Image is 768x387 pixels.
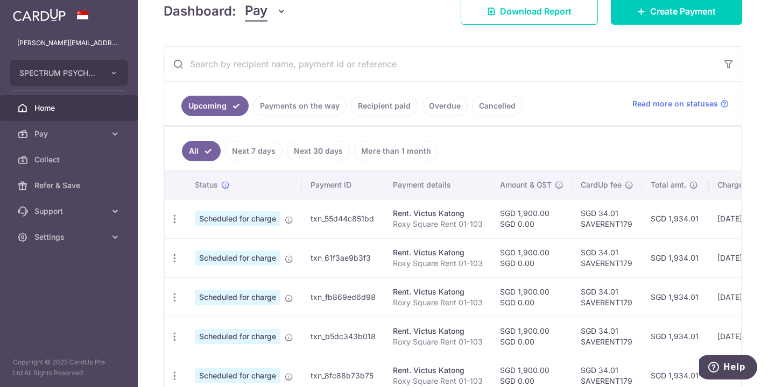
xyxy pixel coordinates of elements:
span: SPECTRUM PSYCHOLOGY PRACTICE PTE. LTD. [19,68,99,78]
a: Read more on statuses [632,98,729,109]
th: Payment ID [302,171,384,199]
p: Roxy Square Rent 01-103 [393,219,483,230]
span: Refer & Save [34,180,105,191]
td: txn_55d44c851bd [302,199,384,238]
span: CardUp fee [581,180,622,190]
span: Pay [34,128,105,139]
input: Search by recipient name, payment id or reference [164,47,716,81]
iframe: Opens a widget where you can find more information [699,355,757,382]
td: SGD 34.01 SAVERENT179 [572,317,642,356]
p: [PERSON_NAME][EMAIL_ADDRESS][PERSON_NAME][DOMAIN_NAME] [17,38,121,48]
a: All [182,141,221,161]
button: Pay [245,1,286,21]
td: SGD 1,900.00 SGD 0.00 [491,277,572,317]
div: Rent. Victus Katong [393,247,483,258]
td: SGD 1,934.01 [642,317,709,356]
p: Roxy Square Rent 01-103 [393,336,483,347]
div: Rent. Victus Katong [393,365,483,376]
span: Read more on statuses [632,98,718,109]
a: More than 1 month [354,141,438,161]
td: SGD 1,934.01 [642,277,709,317]
td: txn_fb869ed6d98 [302,277,384,317]
span: Status [195,180,218,190]
p: Roxy Square Rent 01-103 [393,297,483,308]
span: Support [34,206,105,217]
span: Scheduled for charge [195,290,280,305]
span: Amount & GST [500,180,552,190]
td: SGD 1,900.00 SGD 0.00 [491,317,572,356]
div: Rent. Victus Katong [393,286,483,297]
td: SGD 34.01 SAVERENT179 [572,277,642,317]
a: Next 7 days [225,141,283,161]
td: SGD 1,900.00 SGD 0.00 [491,199,572,238]
span: Create Payment [650,5,716,18]
a: Upcoming [181,96,249,116]
span: Download Report [500,5,572,18]
td: SGD 1,934.01 [642,199,709,238]
th: Payment details [384,171,491,199]
span: Home [34,103,105,113]
span: Scheduled for charge [195,368,280,383]
a: Next 30 days [287,141,350,161]
span: Scheduled for charge [195,329,280,344]
td: txn_b5dc343b018 [302,317,384,356]
a: Cancelled [472,96,523,116]
a: Recipient paid [351,96,418,116]
a: Overdue [422,96,468,116]
td: txn_61f3ae9b3f3 [302,238,384,277]
div: Rent. Victus Katong [393,326,483,336]
span: Scheduled for charge [195,211,280,226]
td: SGD 1,934.01 [642,238,709,277]
td: SGD 1,900.00 SGD 0.00 [491,238,572,277]
td: SGD 34.01 SAVERENT179 [572,238,642,277]
span: Settings [34,232,105,242]
p: Roxy Square Rent 01-103 [393,258,483,269]
a: Payments on the way [253,96,347,116]
button: SPECTRUM PSYCHOLOGY PRACTICE PTE. LTD. [10,60,128,86]
span: Collect [34,154,105,165]
div: Rent. Victus Katong [393,208,483,219]
span: Total amt. [651,180,686,190]
h4: Dashboard: [164,2,236,21]
span: Scheduled for charge [195,250,280,266]
p: Roxy Square Rent 01-103 [393,376,483,386]
img: CardUp [13,9,66,21]
td: SGD 34.01 SAVERENT179 [572,199,642,238]
span: Pay [245,1,267,21]
span: Charge date [717,180,762,190]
